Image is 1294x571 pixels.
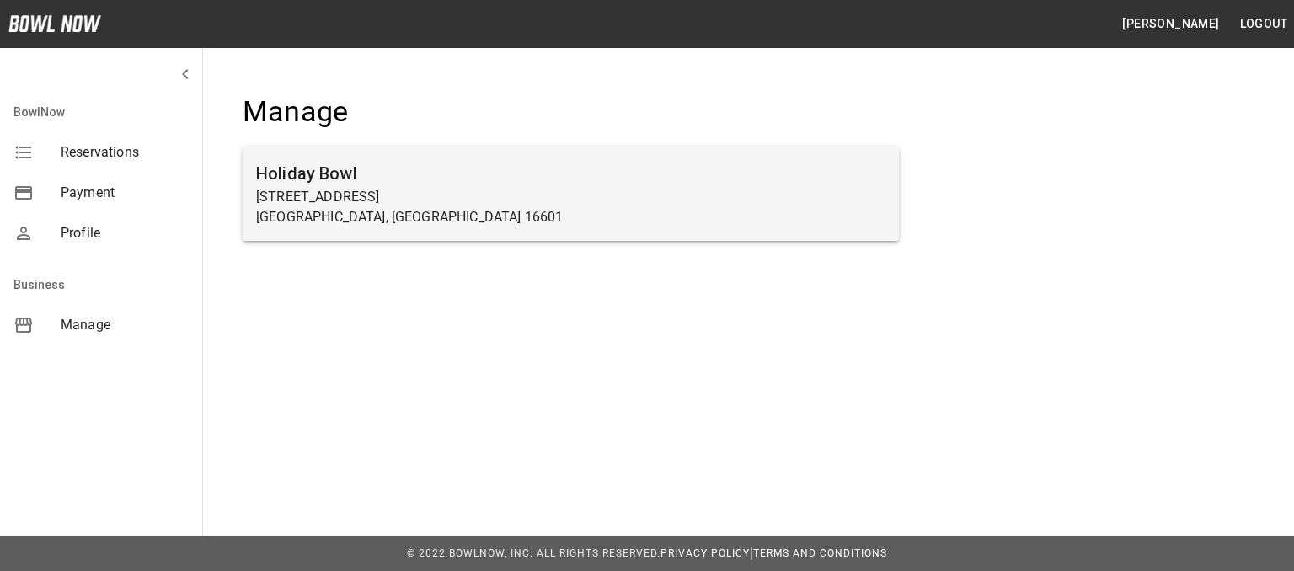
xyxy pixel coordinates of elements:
[61,142,189,163] span: Reservations
[407,547,660,559] span: © 2022 BowlNow, Inc. All Rights Reserved.
[660,547,750,559] a: Privacy Policy
[243,94,899,130] h4: Manage
[256,207,885,227] p: [GEOGRAPHIC_DATA], [GEOGRAPHIC_DATA] 16601
[256,187,885,207] p: [STREET_ADDRESS]
[61,315,189,335] span: Manage
[8,15,101,32] img: logo
[61,223,189,243] span: Profile
[61,183,189,203] span: Payment
[753,547,887,559] a: Terms and Conditions
[256,160,885,187] h6: Holiday Bowl
[1115,8,1226,40] button: [PERSON_NAME]
[1233,8,1294,40] button: Logout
